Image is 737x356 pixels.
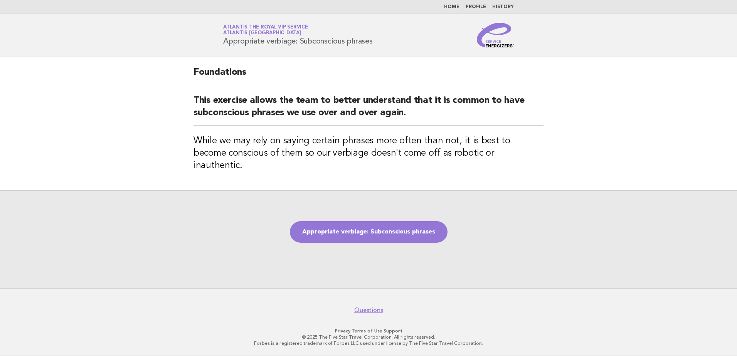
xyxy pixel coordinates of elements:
[223,31,301,36] span: Atlantis [GEOGRAPHIC_DATA]
[466,5,486,9] a: Profile
[133,334,604,340] p: © 2025 The Five Star Travel Corporation. All rights reserved.
[194,66,543,85] h2: Foundations
[133,328,604,334] p: · ·
[290,221,448,243] a: Appropriate verbiage: Subconscious phrases
[384,328,402,334] a: Support
[223,25,373,45] h1: Appropriate verbiage: Subconscious phrases
[477,23,514,47] img: Service Energizers
[223,25,308,35] a: Atlantis the Royal VIP ServiceAtlantis [GEOGRAPHIC_DATA]
[492,5,514,9] a: History
[335,328,350,334] a: Privacy
[354,306,383,314] a: Questions
[444,5,459,9] a: Home
[133,340,604,346] p: Forbes is a registered trademark of Forbes LLC used under license by The Five Star Travel Corpora...
[352,328,382,334] a: Terms of Use
[194,94,543,126] h2: This exercise allows the team to better understand that it is common to have subconscious phrases...
[194,135,543,172] h3: While we may rely on saying certain phrases more often than not, it is best to become conscious o...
